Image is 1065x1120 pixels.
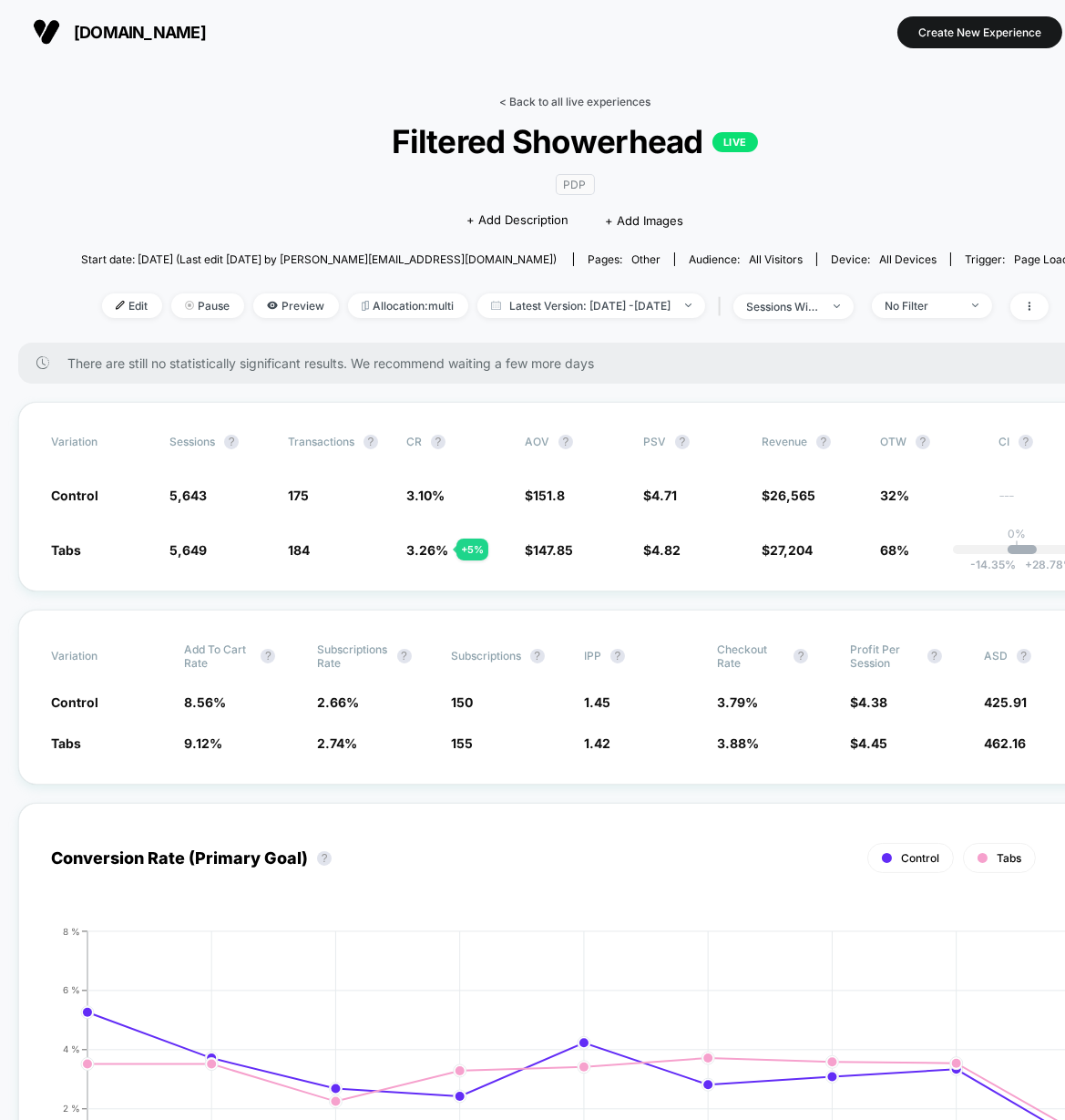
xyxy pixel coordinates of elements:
[102,293,162,318] span: Edit
[1025,558,1032,571] span: +
[584,649,601,663] span: IPP
[397,649,412,663] button: ?
[834,304,840,308] img: end
[533,488,565,503] span: 151.8
[51,542,81,558] span: Tabs
[605,213,683,228] span: + Add Images
[970,558,1016,571] span: -14.35 %
[525,542,573,558] span: $
[525,435,549,448] span: AOV
[651,542,681,558] span: 4.82
[224,435,239,449] button: ?
[897,16,1062,48] button: Create New Experience
[886,299,958,313] div: No Filter
[880,435,980,449] span: OTW
[116,301,125,310] img: edit
[451,735,473,751] span: 155
[451,649,521,663] span: Subscriptions
[851,642,918,670] span: Profit Per Session
[169,488,207,503] span: 5,643
[362,301,369,311] img: rebalance
[712,132,758,152] p: LIVE
[859,735,888,751] span: 4.45
[491,301,501,310] img: calendar
[916,435,930,449] button: ?
[288,435,354,448] span: Transactions
[584,694,610,710] span: 1.45
[317,851,332,866] button: ?
[880,488,909,503] span: 32%
[63,926,80,937] tspan: 8 %
[171,293,244,318] span: Pause
[1015,540,1019,554] p: |
[525,488,565,503] span: $
[185,301,194,310] img: end
[643,488,677,503] span: $
[610,649,625,663] button: ?
[456,539,488,560] div: + 5 %
[184,694,226,710] span: 8.56 %
[74,23,206,42] span: [DOMAIN_NAME]
[859,694,888,710] span: 4.38
[51,435,151,449] span: Variation
[318,642,388,670] span: Subscriptions Rate
[651,488,677,503] span: 4.71
[318,735,358,751] span: 2.74 %
[997,851,1021,865] span: Tabs
[27,17,211,46] button: [DOMAIN_NAME]
[762,488,815,503] span: $
[927,649,942,663] button: ?
[451,694,473,710] span: 150
[477,293,705,318] span: Latest Version: [DATE] - [DATE]
[770,542,813,558] span: 27,204
[770,488,815,503] span: 26,565
[1017,649,1031,663] button: ?
[530,649,545,663] button: ?
[984,694,1027,710] span: 425.91
[717,642,784,670] span: Checkout Rate
[169,435,215,448] span: Sessions
[762,542,813,558] span: $
[631,252,661,266] span: other
[533,542,573,558] span: 147.85
[747,300,820,313] div: sessions with impression
[253,293,339,318] span: Preview
[431,435,445,449] button: ?
[879,252,937,266] span: all devices
[406,488,445,503] span: 3.10 %
[851,694,888,710] span: $
[717,694,758,710] span: 3.79 %
[556,174,595,195] span: PDP
[33,18,60,46] img: Visually logo
[816,252,950,266] span: Device:
[499,95,650,108] a: < Back to all live experiences
[972,303,978,307] img: end
[643,435,666,448] span: PSV
[675,435,690,449] button: ?
[51,735,81,751] span: Tabs
[261,649,275,663] button: ?
[406,542,448,558] span: 3.26 %
[689,252,803,266] div: Audience:
[558,435,573,449] button: ?
[584,735,610,751] span: 1.42
[880,542,909,558] span: 68%
[588,252,661,266] div: Pages:
[762,435,807,448] span: Revenue
[749,252,803,266] span: All Visitors
[51,488,98,503] span: Control
[81,252,557,266] span: Start date: [DATE] (Last edit [DATE] by [PERSON_NAME][EMAIL_ADDRESS][DOMAIN_NAME])
[364,435,378,449] button: ?
[851,735,888,751] span: $
[901,851,939,865] span: Control
[984,735,1026,751] span: 462.16
[984,649,1008,663] span: ASD
[288,542,310,558] span: 184
[288,488,309,503] span: 175
[63,984,80,995] tspan: 6 %
[169,542,207,558] span: 5,649
[1019,435,1033,449] button: ?
[406,435,422,448] span: CR
[130,122,1019,160] span: Filtered Showerhead
[318,694,360,710] span: 2.66 %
